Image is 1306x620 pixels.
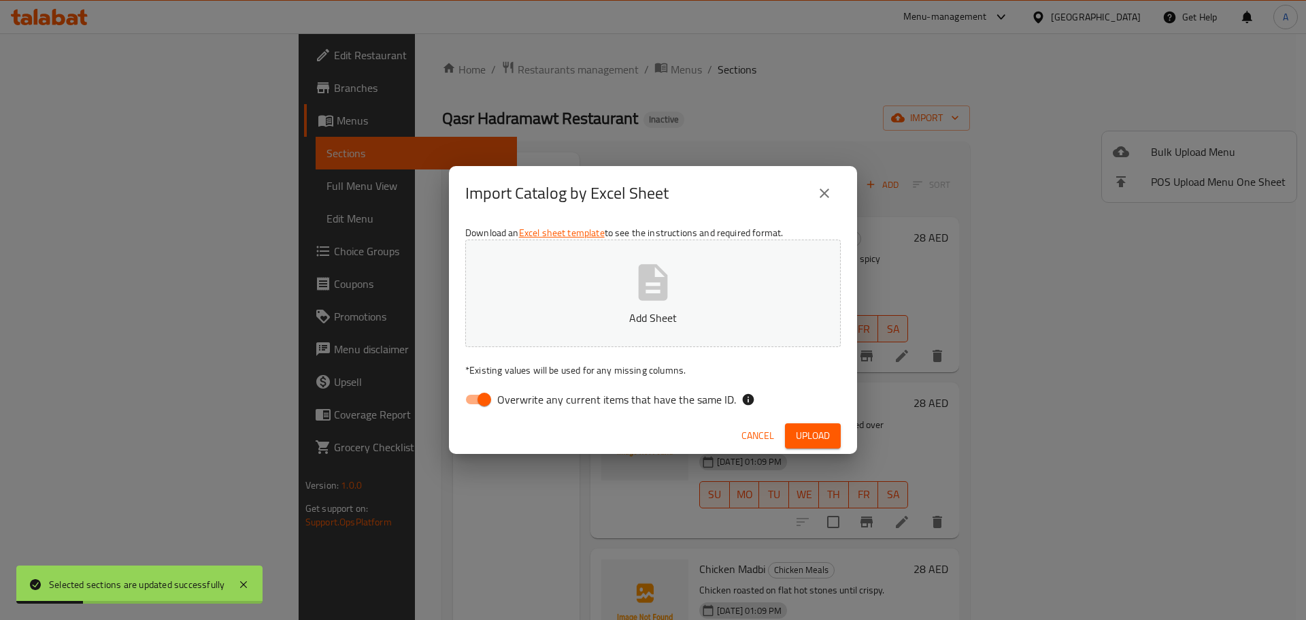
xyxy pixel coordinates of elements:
[465,240,841,347] button: Add Sheet
[497,391,736,408] span: Overwrite any current items that have the same ID.
[741,427,774,444] span: Cancel
[465,182,669,204] h2: Import Catalog by Excel Sheet
[736,423,780,448] button: Cancel
[49,577,224,592] div: Selected sections are updated successfully
[796,427,830,444] span: Upload
[519,224,605,242] a: Excel sheet template
[449,221,857,418] div: Download an to see the instructions and required format.
[741,393,755,406] svg: If the overwrite option isn't selected, then the items that match an existing ID will be ignored ...
[465,363,841,377] p: Existing values will be used for any missing columns.
[486,310,820,326] p: Add Sheet
[785,423,841,448] button: Upload
[808,177,841,210] button: close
